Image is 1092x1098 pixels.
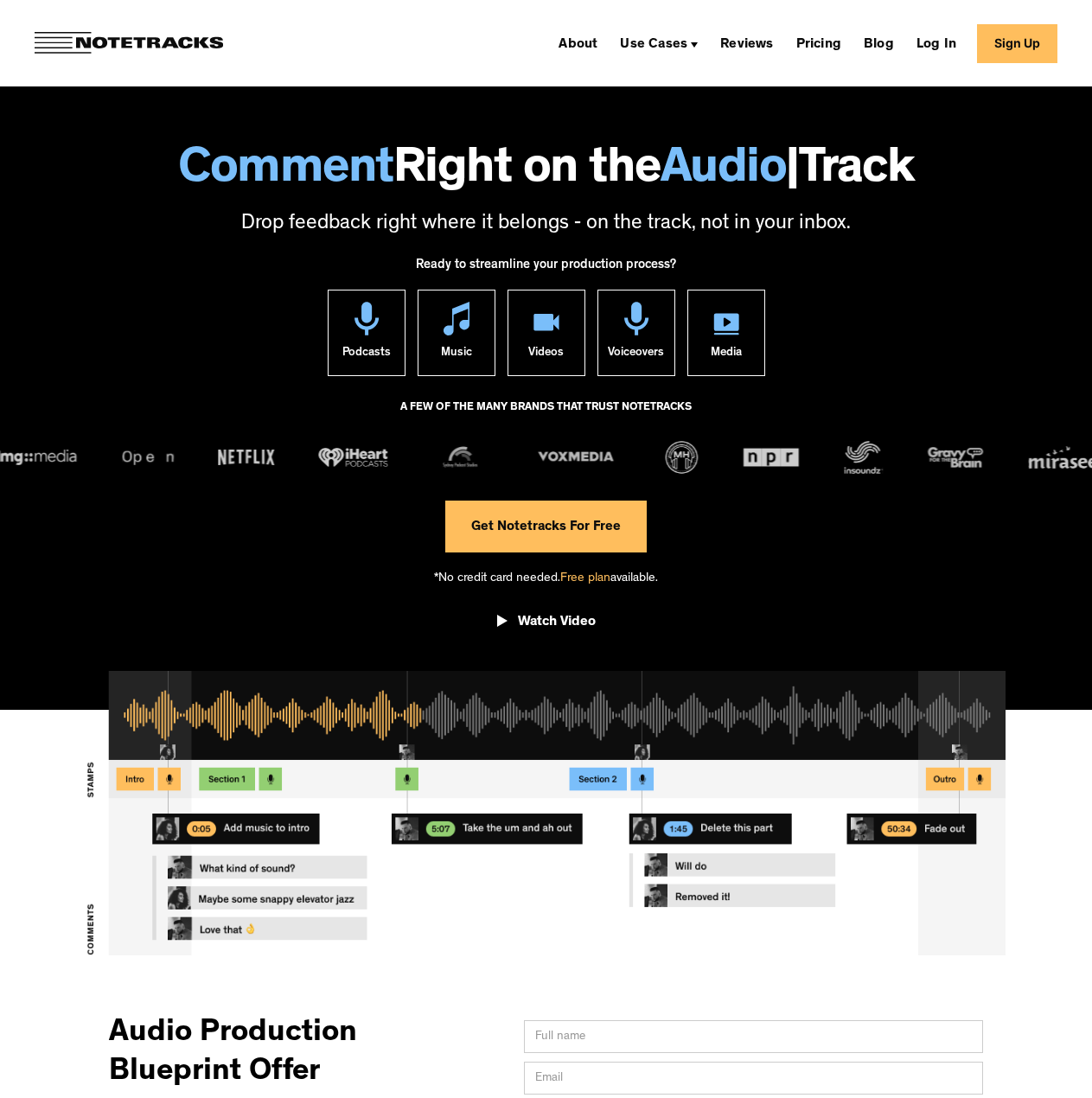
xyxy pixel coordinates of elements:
[178,147,393,197] span: Comment
[416,248,676,290] div: Ready to streamline your production process?
[711,335,742,375] div: Media
[109,999,437,1094] h3: Audio Production Blueprint Offer
[687,290,765,376] a: Media
[400,393,692,440] div: A FEW OF THE MANY BRANDS THAT TRUST NOTETRACKS
[528,335,564,375] div: Videos
[434,552,658,602] div: *No credit card needed. available.
[597,290,675,376] a: Voiceovers
[713,29,780,57] a: Reviews
[497,601,596,649] a: open lightbox
[418,290,495,376] a: Music
[560,572,610,585] span: Free plan
[857,29,901,57] a: Blog
[608,335,664,375] div: Voiceovers
[518,614,596,631] div: Watch Video
[910,29,963,57] a: Log In
[552,29,604,57] a: About
[524,1020,983,1053] input: Full name
[977,24,1057,63] a: Sign Up
[613,29,705,57] div: Use Cases
[789,29,848,57] a: Pricing
[17,210,1075,239] p: Drop feedback right where it belongs - on the track, not in your inbox.
[445,501,647,552] a: Get Notetracks For Free
[524,1062,983,1095] input: Email
[17,147,1075,197] h1: Right on the Track
[328,290,406,376] a: Podcasts
[786,147,799,197] span: |
[620,38,687,52] div: Use Cases
[508,290,585,376] a: Videos
[342,335,391,375] div: Podcasts
[661,147,787,197] span: Audio
[441,335,472,375] div: Music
